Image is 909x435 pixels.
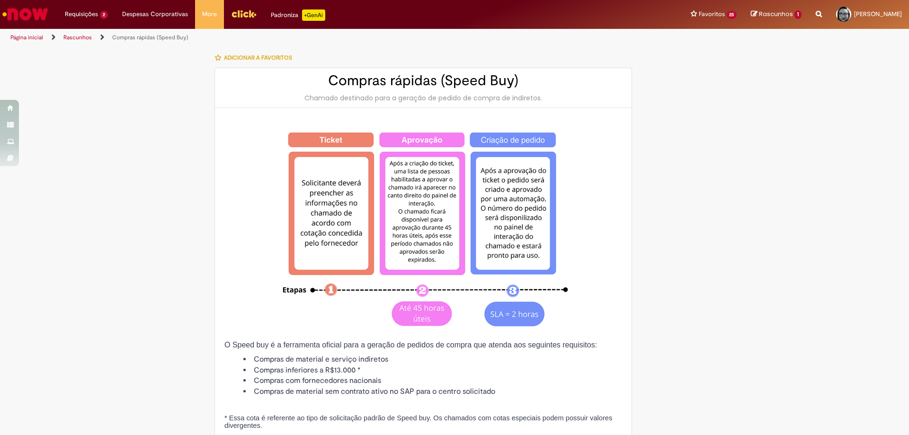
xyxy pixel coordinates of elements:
a: Página inicial [10,34,43,41]
li: Compras com fornecedores nacionais [243,375,622,386]
div: Padroniza [271,9,325,21]
span: Requisições [65,9,98,19]
li: Compras inferiores a R$13.000 * [243,365,622,376]
a: Rascunhos [63,34,92,41]
span: * Essa cota é referente ao tipo de solicitação padrão de Speed buy. Os chamados com cotas especia... [224,414,612,429]
span: Rascunhos [759,9,793,18]
span: 2 [100,11,108,19]
h2: Compras rápidas (Speed Buy) [224,73,622,89]
span: More [202,9,217,19]
img: ServiceNow [1,5,50,24]
span: Adicionar a Favoritos [224,54,292,62]
span: O Speed buy é a ferramenta oficial para a geração de pedidos de compra que atenda aos seguintes r... [224,341,597,349]
a: Rascunhos [751,10,802,19]
ul: Trilhas de página [7,29,599,46]
li: Compras de material e serviço indiretos [243,354,622,365]
span: 1 [794,10,802,19]
p: +GenAi [302,9,325,21]
li: Compras de material sem contrato ativo no SAP para o centro solicitado [243,386,622,397]
a: Compras rápidas (Speed Buy) [112,34,188,41]
span: [PERSON_NAME] [854,10,902,18]
img: click_logo_yellow_360x200.png [231,7,257,21]
span: Favoritos [699,9,725,19]
span: 25 [727,11,737,19]
button: Adicionar a Favoritos [214,48,297,68]
span: Despesas Corporativas [122,9,188,19]
div: Chamado destinado para a geração de pedido de compra de indiretos. [224,93,622,103]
